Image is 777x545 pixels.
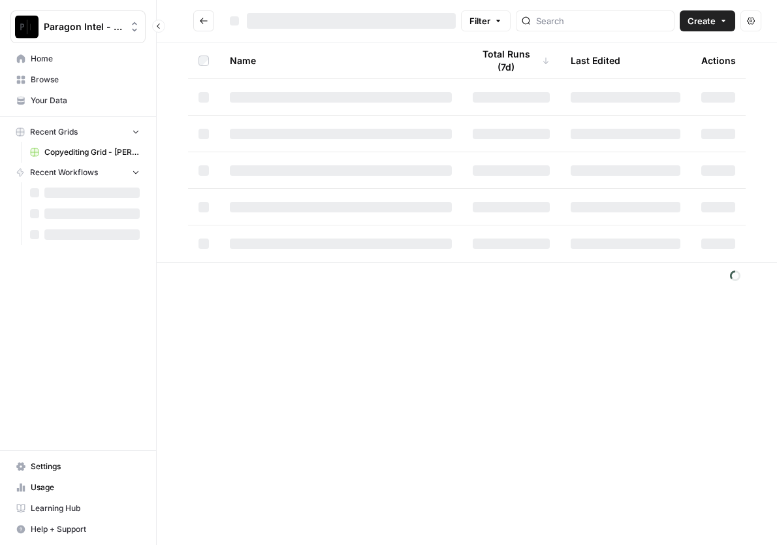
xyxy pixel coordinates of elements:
[10,90,146,111] a: Your Data
[30,126,78,138] span: Recent Grids
[44,20,123,33] span: Paragon Intel - Copyediting
[571,42,620,78] div: Last Edited
[193,10,214,31] button: Go back
[688,14,716,27] span: Create
[15,15,39,39] img: Paragon Intel - Copyediting Logo
[10,477,146,498] a: Usage
[31,523,140,535] span: Help + Support
[30,167,98,178] span: Recent Workflows
[469,14,490,27] span: Filter
[10,456,146,477] a: Settings
[10,48,146,69] a: Home
[536,14,669,27] input: Search
[31,74,140,86] span: Browse
[10,498,146,519] a: Learning Hub
[701,42,736,78] div: Actions
[680,10,735,31] button: Create
[31,482,140,493] span: Usage
[31,95,140,107] span: Your Data
[461,10,511,31] button: Filter
[24,142,146,163] a: Copyediting Grid - [PERSON_NAME]
[10,69,146,90] a: Browse
[230,42,452,78] div: Name
[31,461,140,472] span: Settings
[31,503,140,514] span: Learning Hub
[44,146,140,158] span: Copyediting Grid - [PERSON_NAME]
[10,10,146,43] button: Workspace: Paragon Intel - Copyediting
[10,122,146,142] button: Recent Grids
[473,42,550,78] div: Total Runs (7d)
[10,163,146,182] button: Recent Workflows
[10,519,146,540] button: Help + Support
[31,53,140,65] span: Home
